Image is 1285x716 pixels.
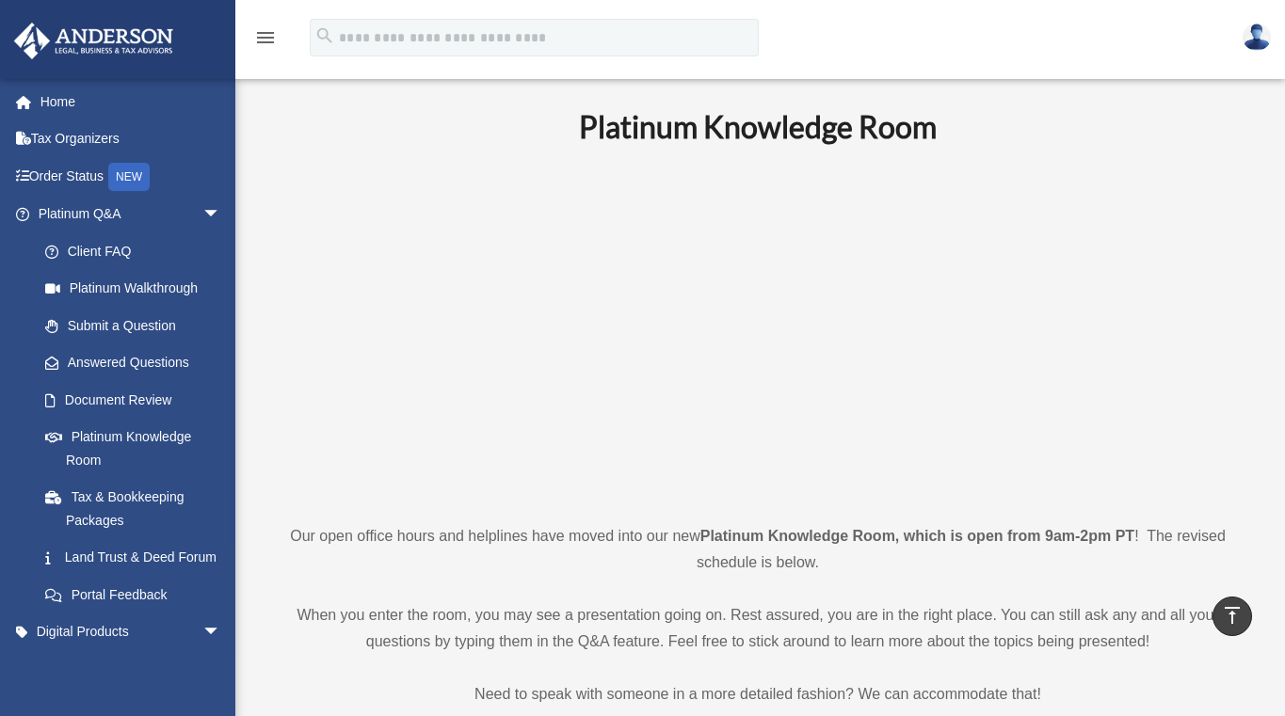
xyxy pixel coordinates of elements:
a: Tax & Bookkeeping Packages [26,479,249,539]
img: User Pic [1243,24,1271,51]
p: Need to speak with someone in a more detailed fashion? We can accommodate that! [268,681,1247,708]
iframe: 231110_Toby_KnowledgeRoom [475,170,1040,488]
a: Document Review [26,381,249,419]
p: When you enter the room, you may see a presentation going on. Rest assured, you are in the right ... [268,602,1247,655]
a: Platinum Knowledge Room [26,419,240,479]
a: Digital Productsarrow_drop_down [13,613,249,651]
i: vertical_align_top [1221,604,1244,627]
div: NEW [108,163,150,191]
a: vertical_align_top [1213,597,1252,636]
a: Order StatusNEW [13,157,249,196]
i: search [314,25,335,46]
span: arrow_drop_down [202,613,240,652]
i: menu [254,26,277,49]
a: My Entitiesarrow_drop_down [13,650,249,688]
span: arrow_drop_down [202,650,240,689]
b: Platinum Knowledge Room [579,108,937,145]
a: Client FAQ [26,232,249,270]
a: Platinum Walkthrough [26,270,249,308]
a: Answered Questions [26,344,249,382]
a: Home [13,83,249,120]
strong: Platinum Knowledge Room, which is open from 9am-2pm PT [700,528,1134,544]
a: menu [254,33,277,49]
a: Tax Organizers [13,120,249,158]
a: Portal Feedback [26,576,249,613]
p: Our open office hours and helplines have moved into our new ! The revised schedule is below. [268,523,1247,576]
a: Submit a Question [26,307,249,344]
img: Anderson Advisors Platinum Portal [8,23,179,59]
span: arrow_drop_down [202,196,240,234]
a: Platinum Q&Aarrow_drop_down [13,196,249,233]
a: Land Trust & Deed Forum [26,539,249,577]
